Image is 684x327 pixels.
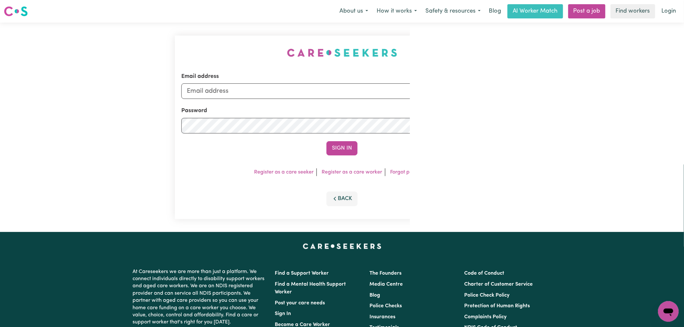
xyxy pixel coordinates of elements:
a: Charter of Customer Service [465,282,533,287]
a: Insurances [369,314,395,320]
button: How it works [372,5,421,18]
a: Login [658,4,680,18]
a: Sign In [275,311,291,316]
a: Post your care needs [275,301,325,306]
a: Find a Support Worker [275,271,329,276]
button: Sign In [326,141,358,155]
a: Find workers [611,4,655,18]
a: AI Worker Match [508,4,563,18]
a: Media Centre [369,282,403,287]
a: Blog [485,4,505,18]
a: Code of Conduct [465,271,505,276]
input: Email address [181,83,503,99]
a: Register as a care worker [322,170,382,175]
label: Email address [181,72,219,81]
a: Find a Mental Health Support Worker [275,282,346,295]
a: The Founders [369,271,401,276]
a: Blog [369,293,380,298]
button: Safety & resources [421,5,485,18]
button: About us [335,5,372,18]
a: Forgot password [390,170,430,175]
img: Careseekers logo [4,5,28,17]
a: Police Checks [369,303,402,309]
a: Protection of Human Rights [465,303,530,309]
a: Complaints Policy [465,314,507,320]
a: Post a job [568,4,605,18]
button: Back [326,192,358,206]
a: Careseekers home page [303,244,381,249]
a: Careseekers logo [4,4,28,19]
a: Register as a care seeker [254,170,314,175]
a: Police Check Policy [465,293,510,298]
label: Password [181,107,207,115]
iframe: Button to launch messaging window [658,301,679,322]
